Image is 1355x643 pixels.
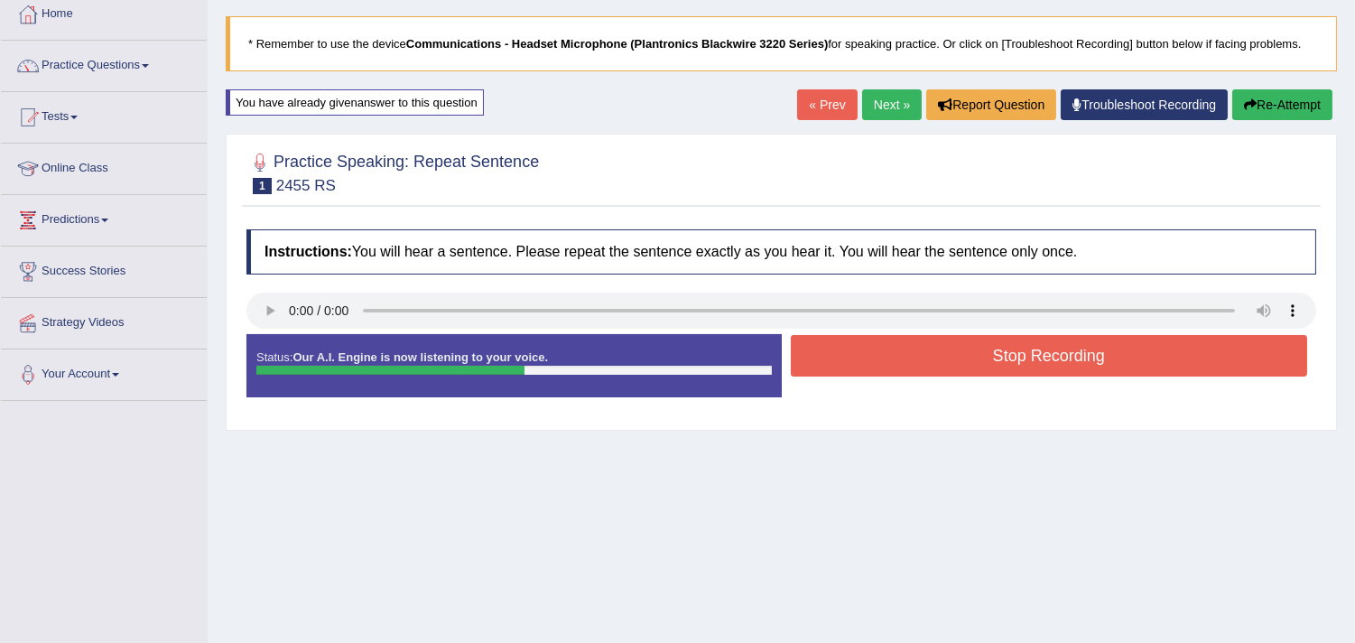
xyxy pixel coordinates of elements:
[406,37,828,51] b: Communications - Headset Microphone (Plantronics Blackwire 3220 Series)
[791,335,1308,377] button: Stop Recording
[1,41,207,86] a: Practice Questions
[1,144,207,189] a: Online Class
[862,89,922,120] a: Next »
[1,298,207,343] a: Strategy Videos
[1,247,207,292] a: Success Stories
[246,334,782,397] div: Status:
[226,89,484,116] div: You have already given answer to this question
[1,92,207,137] a: Tests
[1061,89,1228,120] a: Troubleshoot Recording
[226,16,1337,71] blockquote: * Remember to use the device for speaking practice. Or click on [Troubleshoot Recording] button b...
[1232,89,1332,120] button: Re-Attempt
[797,89,857,120] a: « Prev
[265,244,352,259] b: Instructions:
[276,177,336,194] small: 2455 RS
[246,229,1316,275] h4: You will hear a sentence. Please repeat the sentence exactly as you hear it. You will hear the se...
[926,89,1056,120] button: Report Question
[253,178,272,194] span: 1
[1,195,207,240] a: Predictions
[246,149,539,194] h2: Practice Speaking: Repeat Sentence
[292,350,548,364] strong: Our A.I. Engine is now listening to your voice.
[1,349,207,395] a: Your Account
